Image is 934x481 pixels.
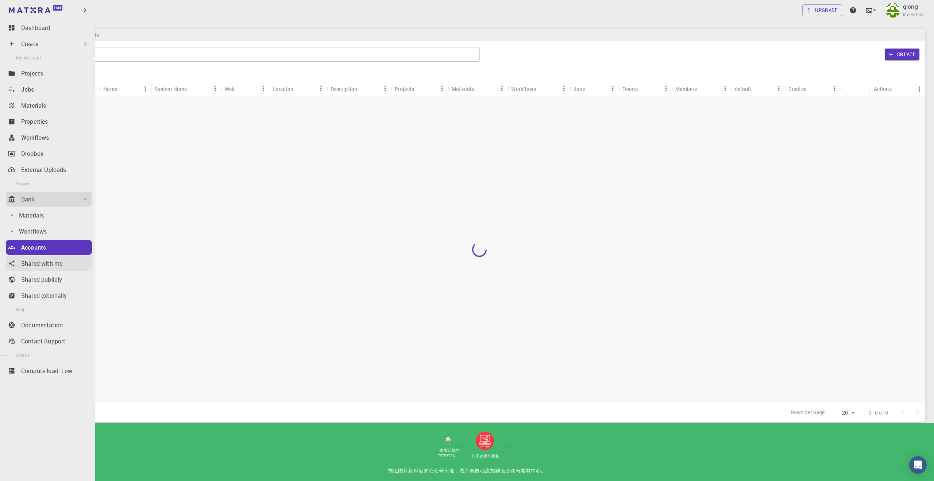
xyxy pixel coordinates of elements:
p: Shared publicly [21,275,62,284]
div: Teams [622,82,638,96]
p: Workflows [19,227,47,236]
button: Menu [829,83,840,95]
button: Menu [496,83,507,95]
span: My Account [16,55,41,61]
div: Location [269,82,327,96]
a: Contact Support [6,334,92,349]
div: Description [331,82,358,96]
div: Projects [391,82,448,96]
button: Menu [257,83,269,95]
img: logo [9,7,50,13]
div: Teams [619,82,672,96]
div: default [735,82,752,96]
span: Help [16,307,26,312]
p: Documentation [21,321,63,330]
div: Create [6,36,92,51]
button: Menu [558,83,570,95]
button: Sort [187,83,198,95]
p: Shared with me [21,259,62,268]
a: Shared publicly [6,272,92,287]
button: Menu [379,83,391,95]
a: Materials [6,208,89,223]
p: Contact Support [21,337,65,346]
span: Individual [903,11,924,18]
div: Description [327,82,391,96]
div: Materials [448,82,507,96]
a: Dashboard [6,20,92,35]
div: Created [785,82,840,96]
a: Upgrade [802,4,842,16]
a: Compute load: Low [6,363,92,378]
span: 支持 [19,5,30,12]
button: Menu [773,83,785,95]
a: Accounts [6,240,92,255]
a: Projects [6,66,92,81]
span: Status [16,352,30,358]
p: Shared externally [21,291,67,300]
a: Workflows [6,224,89,239]
div: default [731,82,785,96]
button: Menu [139,83,151,95]
a: Dropbox [6,146,92,161]
button: Menu [660,83,672,95]
p: Compute load: Low [21,366,73,375]
div: Web [221,82,269,96]
div: Name [100,82,151,96]
p: qiong [903,2,918,11]
div: Open Intercom Messenger [909,456,927,474]
button: Menu [607,83,619,95]
p: Materials [21,101,46,110]
div: Location [273,82,293,96]
p: Materials [19,211,44,220]
div: Members [672,82,731,96]
p: External Uploads [21,165,66,174]
div: System Name [155,82,187,96]
p: Workflows [21,133,49,142]
p: Accounts [21,243,46,252]
div: Icon [52,82,100,96]
div: Jobs [574,82,585,96]
div: Web [225,82,235,96]
button: Sort [807,83,818,95]
div: Jobs [570,82,619,96]
button: Menu [315,83,327,95]
div: Bank [6,192,92,207]
a: Shared externally [6,288,92,303]
div: Actions [870,82,925,96]
p: Dashboard [21,23,50,32]
button: Menu [209,83,221,95]
div: Materials [452,82,474,96]
p: Properties [21,117,48,126]
div: Created [788,82,807,96]
div: Projects [395,82,414,96]
div: 20 [829,408,857,418]
p: Rows per page: [791,409,826,417]
button: Create [885,49,919,60]
button: Sort [117,83,129,95]
a: Shared with me [6,256,92,271]
p: Create [21,39,38,48]
a: Workflows [6,130,92,145]
a: Properties [6,114,92,129]
span: Shared [16,181,31,186]
p: Bank [21,195,35,204]
button: Menu [436,83,448,95]
div: Actions [874,82,892,96]
img: qiong [885,3,900,18]
div: Members [675,82,697,96]
p: 0–0 of 0 [868,409,888,416]
div: Workflows [511,82,536,96]
div: Name [103,82,117,96]
button: Menu [719,83,731,95]
p: Dropbox [21,149,43,158]
a: Jobs [6,82,92,97]
div: System Name [151,82,221,96]
a: Materials [6,98,92,113]
a: Documentation [6,318,92,332]
p: Projects [21,69,43,78]
button: Menu [914,83,925,95]
a: External Uploads [6,162,92,177]
p: Jobs [21,85,34,94]
div: Workflows [507,82,570,96]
